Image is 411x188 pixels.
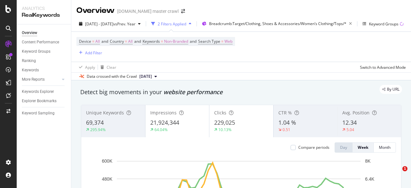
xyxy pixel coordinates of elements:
button: Day [335,142,353,153]
button: Month [374,142,396,153]
span: and [101,39,108,44]
span: All [128,37,133,46]
div: Keyword Groups [22,48,50,55]
span: Breadcrumb: Target/Clothing, Shoes & Accessories/Women’s Clothing/Tops/* [209,21,346,26]
div: Keyword Sampling [22,110,55,117]
span: Device [79,39,91,44]
button: 2 Filters Applied [149,19,194,29]
span: 21,924,344 [150,119,179,126]
div: Day [340,145,347,150]
div: Analytics [22,5,66,12]
span: All [95,37,100,46]
span: = [92,39,94,44]
div: Compare periods [298,145,329,150]
span: = [221,39,223,44]
span: Keywords [143,39,160,44]
div: Keyword Groups [369,21,398,27]
div: More Reports [22,76,45,83]
div: Month [379,145,390,150]
span: vs Prev. Year [113,21,136,27]
div: 295.94% [90,127,106,132]
button: [DATE] - [DATE]vsPrev. Year [76,19,143,29]
text: 6.4K [365,176,374,182]
div: Overview [22,30,37,36]
a: Explorer Bookmarks [22,98,66,104]
div: Explorer Bookmarks [22,98,57,104]
div: [DOMAIN_NAME] master crawl [117,8,179,14]
span: 229,025 [214,119,235,126]
span: Non-Branded [164,37,188,46]
text: 8K [365,158,371,164]
span: Impressions [150,110,177,116]
span: 12.34 [342,119,357,126]
span: CTR % [278,110,292,116]
div: legacy label [380,85,402,94]
span: By URL [387,87,399,91]
span: Unique Keywords [86,110,124,116]
span: 1.04 % [278,119,296,126]
button: Keyword Groups [360,19,406,29]
button: [DATE] [137,73,160,80]
button: Clear [98,62,116,72]
span: 2025 Jul. 28th [139,74,152,79]
text: 480K [102,176,112,182]
div: 64.04% [154,127,168,132]
span: 69,374 [86,119,104,126]
div: Keywords Explorer [22,88,54,95]
div: Add Filter [85,50,102,56]
span: Web [224,37,232,46]
iframe: Intercom live chat [389,166,405,182]
a: Ranking [22,58,66,64]
button: Apply [76,62,95,72]
div: Overview [76,5,115,16]
div: Clear [107,65,116,70]
div: Week [358,145,368,150]
span: Avg. Position [342,110,370,116]
div: RealKeywords [22,12,66,19]
span: Country [110,39,124,44]
div: 10.13% [218,127,232,132]
text: 600K [102,158,112,164]
a: More Reports [22,76,60,83]
a: Overview [22,30,66,36]
span: and [190,39,197,44]
div: Keywords [22,67,39,74]
button: Switch to Advanced Mode [357,62,406,72]
span: = [125,39,127,44]
div: Content Performance [22,39,59,46]
div: Ranking [22,58,36,64]
button: Add Filter [76,49,102,57]
a: Keywords Explorer [22,88,66,95]
div: 5.04 [346,127,354,132]
div: Apply [85,65,95,70]
span: Search Type [198,39,220,44]
a: Keywords [22,67,66,74]
div: 2 Filters Applied [158,21,186,27]
a: Content Performance [22,39,66,46]
button: Week [353,142,374,153]
div: 0.51 [283,127,290,132]
div: Data crossed with the Crawl [87,74,137,79]
a: Keyword Groups [22,48,66,55]
span: = [161,39,163,44]
span: and [134,39,141,44]
button: Breadcrumb:Target/Clothing, Shoes & Accessories/Women’s Clothing/Tops/* [199,19,354,29]
div: Switch to Advanced Mode [360,65,406,70]
span: [DATE] - [DATE] [85,21,113,27]
span: 1 [402,166,407,171]
span: Clicks [214,110,226,116]
a: Keyword Sampling [22,110,66,117]
div: arrow-right-arrow-left [181,9,185,13]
